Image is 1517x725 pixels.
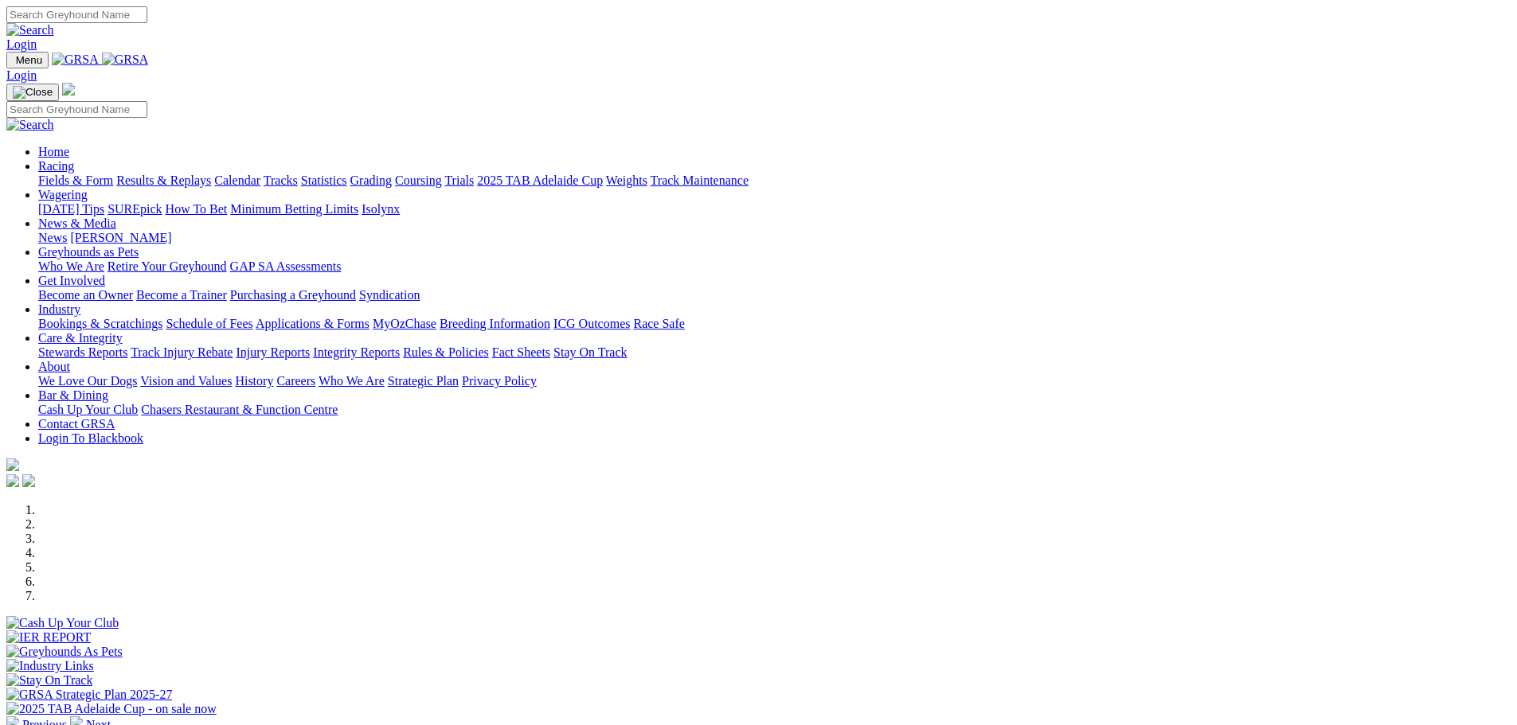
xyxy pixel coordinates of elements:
a: Vision and Values [140,374,232,388]
a: Minimum Betting Limits [230,202,358,216]
a: Login [6,68,37,82]
a: Greyhounds as Pets [38,245,139,259]
a: Trials [444,173,474,187]
a: MyOzChase [373,317,436,330]
div: Get Involved [38,288,1511,302]
a: Careers [276,374,315,388]
a: Isolynx [362,202,400,216]
img: Search [6,118,54,132]
div: Care & Integrity [38,345,1511,360]
button: Toggle navigation [6,52,49,68]
a: Integrity Reports [313,345,400,359]
a: Stay On Track [553,345,627,359]
input: Search [6,101,147,118]
a: Breeding Information [440,317,550,330]
a: News [38,231,67,244]
a: Become a Trainer [136,288,227,302]
div: News & Media [38,231,1511,245]
div: Bar & Dining [38,403,1511,417]
a: 2025 TAB Adelaide Cup [477,173,603,187]
a: Strategic Plan [388,374,459,388]
a: Grading [350,173,392,187]
img: GRSA [52,53,99,67]
input: Search [6,6,147,23]
img: Industry Links [6,659,94,673]
img: twitter.svg [22,474,35,487]
a: Fields & Form [38,173,113,187]
img: Stay On Track [6,673,92,688]
a: Who We Are [38,259,104,273]
a: Home [38,145,69,158]
div: Greyhounds as Pets [38,259,1511,274]
img: Greyhounds As Pets [6,645,123,659]
a: Industry [38,302,80,316]
a: Wagering [38,188,88,201]
a: Tracks [264,173,298,187]
a: How To Bet [166,202,228,216]
a: Track Maintenance [651,173,749,187]
a: Schedule of Fees [166,317,252,330]
a: [PERSON_NAME] [70,231,171,244]
a: Who We Are [319,374,385,388]
a: Results & Replays [116,173,211,187]
img: Close [13,86,53,99]
a: Coursing [395,173,442,187]
img: IER REPORT [6,630,91,645]
img: GRSA Strategic Plan 2025-27 [6,688,172,702]
img: 2025 TAB Adelaide Cup - on sale now [6,702,217,716]
a: Get Involved [38,274,105,287]
a: About [38,360,70,373]
div: Racing [38,173,1511,188]
a: Fact Sheets [492,345,550,359]
a: SUREpick [108,202,162,216]
a: Become an Owner [38,288,133,302]
a: Applications & Forms [256,317,369,330]
a: History [235,374,273,388]
a: Calendar [214,173,260,187]
img: logo-grsa-white.png [62,83,75,95]
a: ICG Outcomes [553,317,630,330]
img: Search [6,23,54,37]
div: Wagering [38,202,1511,216]
div: About [38,374,1511,388]
a: Bar & Dining [38,388,108,402]
a: Race Safe [633,317,684,330]
a: Chasers Restaurant & Function Centre [141,403,338,416]
a: We Love Our Dogs [38,374,137,388]
button: Toggle navigation [6,84,59,101]
a: Injury Reports [236,345,310,359]
a: Care & Integrity [38,331,123,345]
a: GAP SA Assessments [230,259,342,273]
img: facebook.svg [6,474,19,487]
a: Purchasing a Greyhound [230,288,356,302]
a: Bookings & Scratchings [38,317,162,330]
a: Login To Blackbook [38,431,143,445]
a: Privacy Policy [462,374,537,388]
a: Login [6,37,37,51]
a: Contact GRSA [38,417,115,431]
img: logo-grsa-white.png [6,458,19,471]
span: Menu [16,54,42,66]
a: Track Injury Rebate [131,345,233,359]
a: Syndication [359,288,420,302]
a: Cash Up Your Club [38,403,138,416]
a: Statistics [301,173,347,187]
a: Retire Your Greyhound [108,259,227,273]
a: Weights [606,173,647,187]
img: Cash Up Your Club [6,616,119,630]
a: [DATE] Tips [38,202,104,216]
a: News & Media [38,216,116,230]
img: GRSA [102,53,149,67]
a: Stewards Reports [38,345,127,359]
a: Rules & Policies [403,345,489,359]
a: Racing [38,159,74,173]
div: Industry [38,317,1511,331]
